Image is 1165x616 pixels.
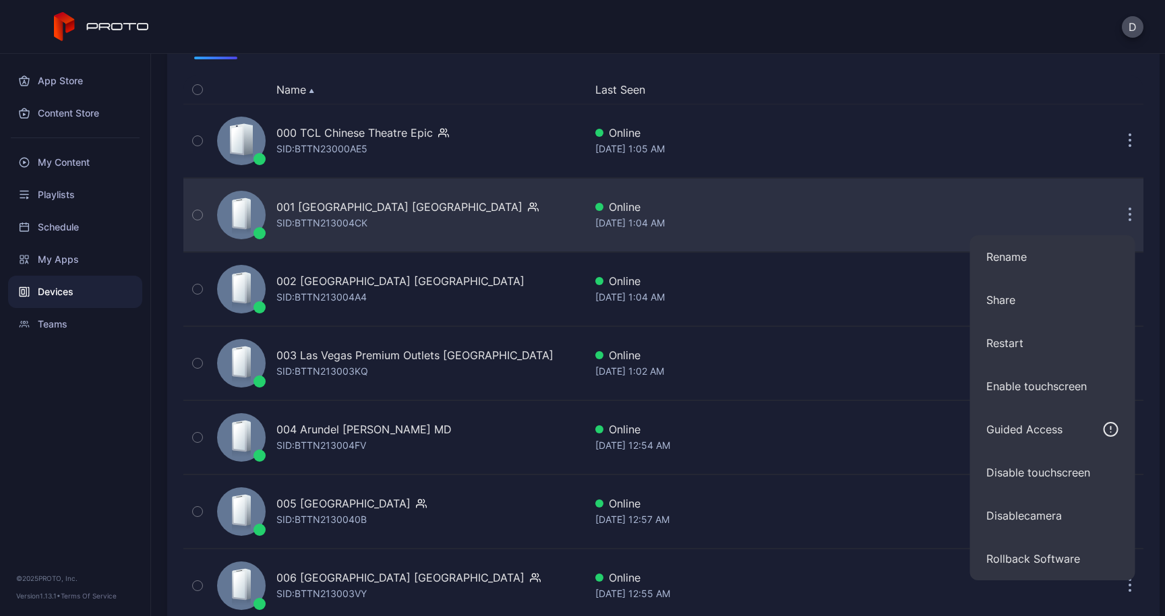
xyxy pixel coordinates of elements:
a: Schedule [8,211,142,243]
a: My Apps [8,243,142,276]
button: Share [970,278,1135,321]
a: Terms Of Service [61,592,117,600]
button: Restart [970,321,1135,365]
div: 003 Las Vegas Premium Outlets [GEOGRAPHIC_DATA] [276,347,554,363]
a: My Content [8,146,142,179]
div: 001 [GEOGRAPHIC_DATA] [GEOGRAPHIC_DATA] [276,199,522,215]
button: Last Seen [595,82,968,98]
div: [DATE] 1:02 AM [595,363,974,379]
div: SID: BTTN213004FV [276,437,366,454]
button: Disablecamera [970,494,1135,537]
a: Content Store [8,97,142,129]
div: SID: BTTN213003VY [276,586,367,602]
div: SID: BTTN213003KQ [276,363,368,379]
button: D [1122,16,1143,38]
div: SID: BTTN213004CK [276,215,367,231]
div: Online [595,569,974,586]
div: SID: BTTN2130040B [276,512,367,528]
div: 002 [GEOGRAPHIC_DATA] [GEOGRAPHIC_DATA] [276,273,525,289]
div: Online [595,421,974,437]
a: Teams [8,308,142,340]
button: Name [276,82,314,98]
button: Enable touchscreen [970,365,1135,408]
div: [DATE] 1:04 AM [595,289,974,305]
div: 005 [GEOGRAPHIC_DATA] [276,495,411,512]
div: Options [1116,82,1143,98]
div: Update Device [979,82,1100,98]
div: [DATE] 1:05 AM [595,141,974,157]
div: © 2025 PROTO, Inc. [16,573,134,584]
div: SID: BTTN23000AE5 [276,141,367,157]
button: Disable touchscreen [970,451,1135,494]
div: Online [595,495,974,512]
div: Online [595,199,974,215]
button: Rename [970,235,1135,278]
div: Online [595,125,974,141]
a: Playlists [8,179,142,211]
div: [DATE] 1:04 AM [595,215,974,231]
div: [DATE] 12:57 AM [595,512,974,528]
div: SID: BTTN213004A4 [276,289,367,305]
div: Guided Access [986,421,1063,437]
span: Version 1.13.1 • [16,592,61,600]
div: [DATE] 12:55 AM [595,586,974,602]
div: 006 [GEOGRAPHIC_DATA] [GEOGRAPHIC_DATA] [276,569,525,586]
div: Online [595,273,974,289]
a: App Store [8,65,142,97]
div: 004 Arundel [PERSON_NAME] MD [276,421,452,437]
div: [DATE] 12:54 AM [595,437,974,454]
div: Online [595,347,974,363]
div: 000 TCL Chinese Theatre Epic [276,125,433,141]
button: Guided Access [970,408,1135,451]
button: Rollback Software [970,537,1135,580]
a: Devices [8,276,142,308]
